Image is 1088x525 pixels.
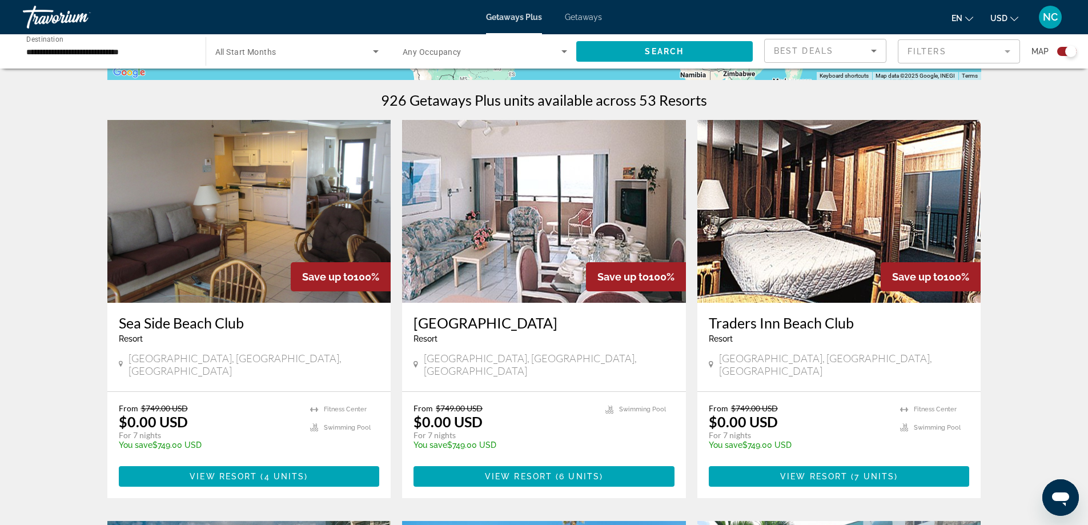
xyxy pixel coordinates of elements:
span: ( ) [257,472,308,481]
p: For 7 nights [119,430,299,440]
span: $749.00 USD [436,403,483,413]
a: Terms (opens in new tab) [962,73,978,79]
button: User Menu [1035,5,1065,29]
span: All Start Months [215,47,276,57]
button: Change language [952,10,973,26]
p: For 7 nights [709,430,889,440]
span: Save up to [302,271,354,283]
div: 100% [881,262,981,291]
button: Change currency [990,10,1018,26]
iframe: Button to launch messaging window [1042,479,1079,516]
h1: 926 Getaways Plus units available across 53 Resorts [381,91,707,109]
p: $0.00 USD [413,413,483,430]
span: You save [709,440,742,450]
span: Search [645,47,684,56]
span: You save [413,440,447,450]
span: Swimming Pool [914,424,961,431]
span: Destination [26,35,63,43]
div: 100% [291,262,391,291]
a: Traders Inn Beach Club [709,314,970,331]
span: [GEOGRAPHIC_DATA], [GEOGRAPHIC_DATA], [GEOGRAPHIC_DATA] [424,352,675,377]
a: [GEOGRAPHIC_DATA] [413,314,675,331]
button: Filter [898,39,1020,64]
span: Resort [119,334,143,343]
span: Any Occupancy [403,47,461,57]
p: $749.00 USD [413,440,594,450]
p: $749.00 USD [709,440,889,450]
span: Fitness Center [914,406,957,413]
button: View Resort(4 units) [119,466,380,487]
a: Getaways [565,13,602,22]
span: NC [1043,11,1058,23]
span: Swimming Pool [324,424,371,431]
span: From [119,403,138,413]
span: Best Deals [774,46,833,55]
span: You save [119,440,152,450]
span: ( ) [848,472,898,481]
span: Map data ©2025 Google, INEGI [876,73,955,79]
a: Sea Side Beach Club [119,314,380,331]
a: Open this area in Google Maps (opens a new window) [110,65,148,80]
img: 0766I01L.jpg [402,120,686,303]
span: en [952,14,962,23]
span: From [413,403,433,413]
span: [GEOGRAPHIC_DATA], [GEOGRAPHIC_DATA], [GEOGRAPHIC_DATA] [129,352,379,377]
img: 0756I01X.jpg [107,120,391,303]
span: Swimming Pool [619,406,666,413]
mat-select: Sort by [774,44,877,58]
span: 7 units [854,472,894,481]
a: Getaways Plus [486,13,542,22]
span: 6 units [559,472,600,481]
span: 4 units [264,472,305,481]
button: View Resort(7 units) [709,466,970,487]
span: Resort [709,334,733,343]
button: View Resort(6 units) [413,466,675,487]
span: ( ) [552,472,603,481]
span: [GEOGRAPHIC_DATA], [GEOGRAPHIC_DATA], [GEOGRAPHIC_DATA] [719,352,970,377]
span: From [709,403,728,413]
p: $749.00 USD [119,440,299,450]
p: $0.00 USD [709,413,778,430]
span: $749.00 USD [141,403,188,413]
p: $0.00 USD [119,413,188,430]
span: $749.00 USD [731,403,778,413]
img: Google [110,65,148,80]
span: USD [990,14,1007,23]
p: For 7 nights [413,430,594,440]
a: Travorium [23,2,137,32]
span: Save up to [892,271,944,283]
button: Search [576,41,753,62]
img: 3653I01L.jpg [697,120,981,303]
div: 100% [586,262,686,291]
span: View Resort [190,472,257,481]
span: View Resort [485,472,552,481]
button: Keyboard shortcuts [820,72,869,80]
span: View Resort [780,472,848,481]
span: Save up to [597,271,649,283]
span: Resort [413,334,437,343]
span: Map [1031,43,1049,59]
span: Fitness Center [324,406,367,413]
